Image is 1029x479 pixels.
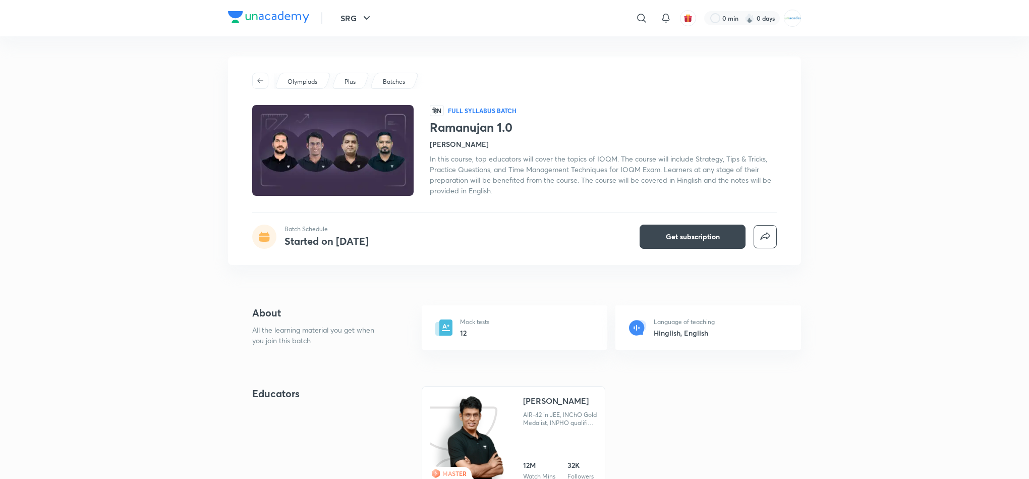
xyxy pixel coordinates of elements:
span: हिN [430,105,444,116]
img: Thumbnail [251,104,415,197]
img: Company Logo [228,11,309,23]
div: AIR-42 in JEE, INChO Gold Medalist, INPHO qualified, former faculty at [GEOGRAPHIC_DATA] (Kota) &... [523,411,597,427]
a: Olympiads [286,77,319,86]
span: In this course, top educators will cover the topics of IOQM. The course will include Strategy, Ti... [430,154,771,195]
h6: Hinglish, English [654,328,715,338]
span: Get subscription [666,232,720,242]
span: MASTER [442,469,467,477]
img: streak [745,13,755,23]
p: Plus [345,77,356,86]
h4: About [252,305,389,321]
h4: Started on [DATE] [284,234,369,248]
p: Full Syllabus Batch [448,107,517,115]
a: Company Logo [228,11,309,26]
button: SRG [334,8,379,28]
p: Language of teaching [654,317,715,327]
p: Batches [383,77,405,86]
button: avatar [680,10,696,26]
p: All the learning material you get when you join this batch [252,325,382,346]
h4: Educators [252,386,389,401]
img: avatar [683,14,693,23]
h6: 12 [460,328,489,338]
h1: Ramanujan 1.0 [430,120,777,135]
div: 12M [523,460,555,470]
p: Batch Schedule [284,225,369,234]
button: Get subscription [640,225,746,249]
div: [PERSON_NAME] [523,395,589,407]
a: Batches [381,77,407,86]
p: Olympiads [288,77,317,86]
div: 32K [567,460,594,470]
h4: [PERSON_NAME] [430,139,489,149]
a: Plus [343,77,358,86]
p: Mock tests [460,317,489,327]
img: MOHAMMED SHOAIB [784,10,801,27]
